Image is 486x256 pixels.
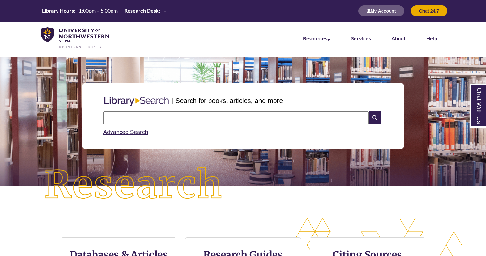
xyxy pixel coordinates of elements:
th: Library Hours: [40,7,76,14]
a: Services [351,35,371,41]
table: Hours Today [40,7,169,14]
p: | Search for books, articles, and more [172,96,283,106]
a: Resources [303,35,330,41]
span: – [164,7,166,13]
button: My Account [358,5,404,16]
span: 1:00pm – 5:00pm [79,7,118,13]
a: Advanced Search [104,129,148,135]
a: About [392,35,406,41]
button: Chat 24/7 [411,5,447,16]
img: UNWSP Library Logo [41,27,109,49]
th: Research Desk: [122,7,161,14]
a: My Account [358,8,404,13]
img: Research [24,147,243,223]
a: Hours Today [40,7,169,15]
a: Chat 24/7 [411,8,447,13]
i: Search [369,111,381,124]
a: Help [426,35,437,41]
img: Libary Search [101,94,172,109]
